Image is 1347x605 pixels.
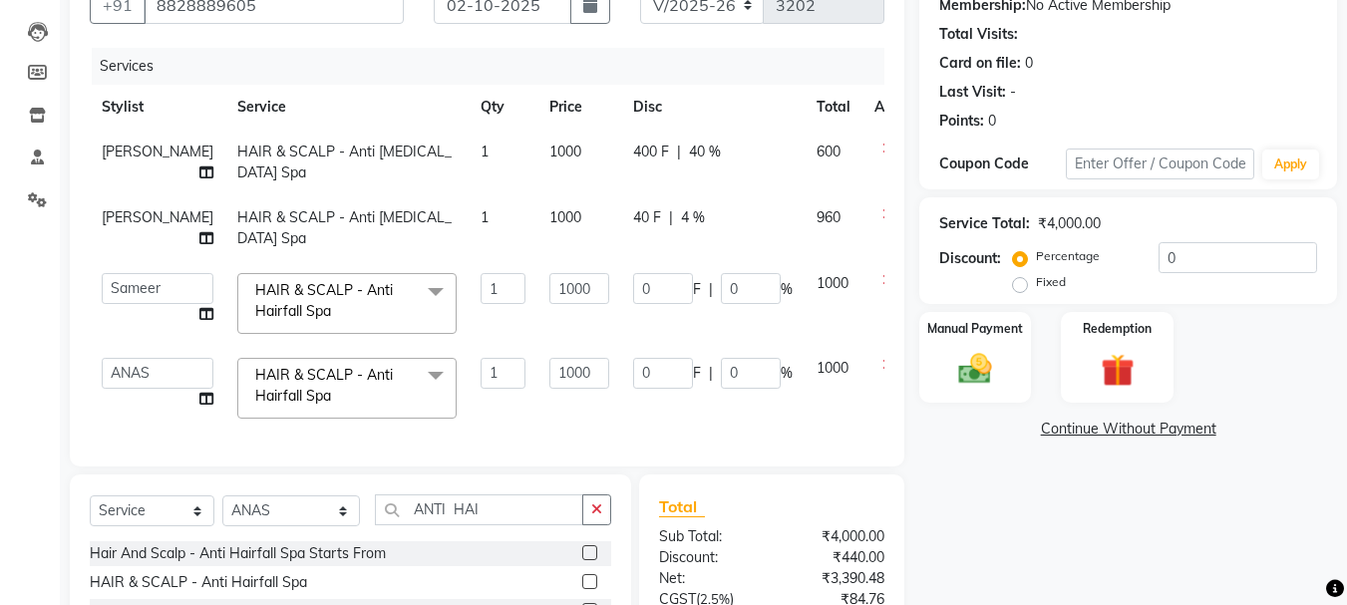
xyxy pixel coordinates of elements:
[481,208,489,226] span: 1
[1066,149,1254,179] input: Enter Offer / Coupon Code
[772,526,899,547] div: ₹4,000.00
[237,208,452,247] span: HAIR & SCALP - Anti [MEDICAL_DATA] Spa
[677,142,681,162] span: |
[102,208,213,226] span: [PERSON_NAME]
[621,85,805,130] th: Disc
[90,543,386,564] div: Hair And Scalp - Anti Hairfall Spa Starts From
[644,568,772,589] div: Net:
[90,572,307,593] div: HAIR & SCALP - Anti Hairfall Spa
[633,207,661,228] span: 40 F
[1025,53,1033,74] div: 0
[1036,273,1066,291] label: Fixed
[923,419,1333,440] a: Continue Without Payment
[469,85,537,130] th: Qty
[102,143,213,160] span: [PERSON_NAME]
[781,363,793,384] span: %
[537,85,621,130] th: Price
[988,111,996,132] div: 0
[817,143,841,160] span: 600
[331,387,340,405] a: x
[1036,247,1100,265] label: Percentage
[939,213,1030,234] div: Service Total:
[939,82,1006,103] div: Last Visit:
[817,359,848,377] span: 1000
[669,207,673,228] span: |
[92,48,899,85] div: Services
[709,363,713,384] span: |
[1010,82,1016,103] div: -
[644,547,772,568] div: Discount:
[90,85,225,130] th: Stylist
[939,53,1021,74] div: Card on file:
[927,320,1023,338] label: Manual Payment
[939,24,1018,45] div: Total Visits:
[817,274,848,292] span: 1000
[549,208,581,226] span: 1000
[549,143,581,160] span: 1000
[633,142,669,162] span: 400 F
[939,153,1065,174] div: Coupon Code
[772,547,899,568] div: ₹440.00
[939,248,1001,269] div: Discount:
[659,496,705,517] span: Total
[709,279,713,300] span: |
[817,208,841,226] span: 960
[1038,213,1101,234] div: ₹4,000.00
[689,142,721,162] span: 40 %
[255,366,393,405] span: HAIR & SCALP - Anti Hairfall Spa
[225,85,469,130] th: Service
[862,85,928,130] th: Action
[772,568,899,589] div: ₹3,390.48
[939,111,984,132] div: Points:
[375,494,583,525] input: Search or Scan
[781,279,793,300] span: %
[644,526,772,547] div: Sub Total:
[805,85,862,130] th: Total
[1091,350,1145,391] img: _gift.svg
[255,281,393,320] span: HAIR & SCALP - Anti Hairfall Spa
[948,350,1002,388] img: _cash.svg
[693,279,701,300] span: F
[237,143,452,181] span: HAIR & SCALP - Anti [MEDICAL_DATA] Spa
[331,302,340,320] a: x
[681,207,705,228] span: 4 %
[1262,150,1319,179] button: Apply
[481,143,489,160] span: 1
[1083,320,1152,338] label: Redemption
[693,363,701,384] span: F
